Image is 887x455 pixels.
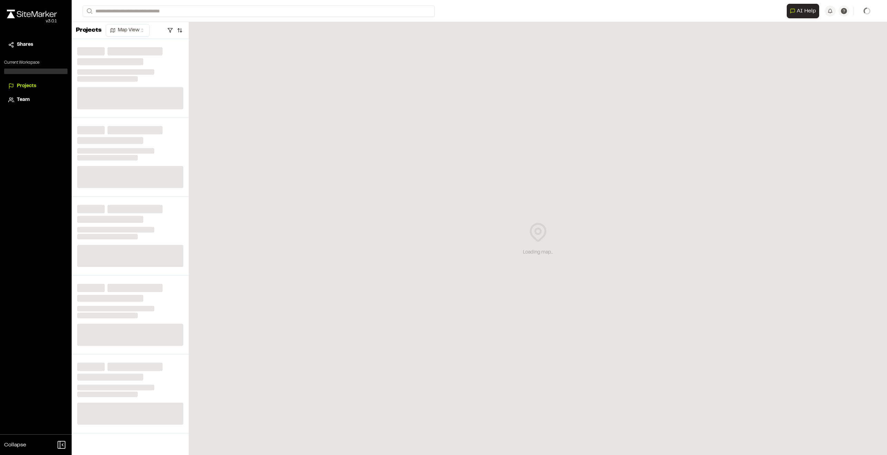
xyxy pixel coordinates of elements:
span: Shares [17,41,33,49]
a: Shares [8,41,63,49]
span: Collapse [4,441,26,449]
div: Oh geez...please don't... [7,18,57,24]
button: Search [83,6,95,17]
a: Projects [8,82,63,90]
a: Team [8,96,63,104]
div: Open AI Assistant [787,4,822,18]
button: Open AI Assistant [787,4,819,18]
img: rebrand.png [7,10,57,18]
p: Projects [76,26,102,35]
p: Current Workspace [4,60,68,66]
span: Team [17,96,30,104]
span: Projects [17,82,36,90]
span: AI Help [797,7,816,15]
div: Loading map... [523,249,553,256]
